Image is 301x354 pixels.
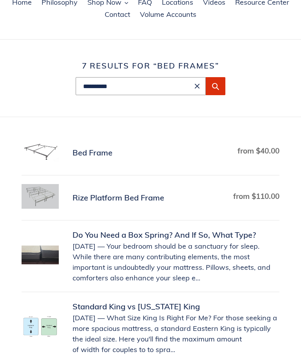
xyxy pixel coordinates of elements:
span: Contact [105,10,130,19]
input: Search [76,77,206,95]
a: Volume Accounts [136,9,200,21]
a: Rize Platform Bed Frame [22,184,279,212]
span: Volume Accounts [140,10,196,19]
a: Contact [101,9,134,21]
button: Clear search term [192,81,202,91]
button: Submit [206,77,225,95]
h1: 7 results for “bed frames” [22,61,279,70]
a: Bed Frame [22,139,279,166]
